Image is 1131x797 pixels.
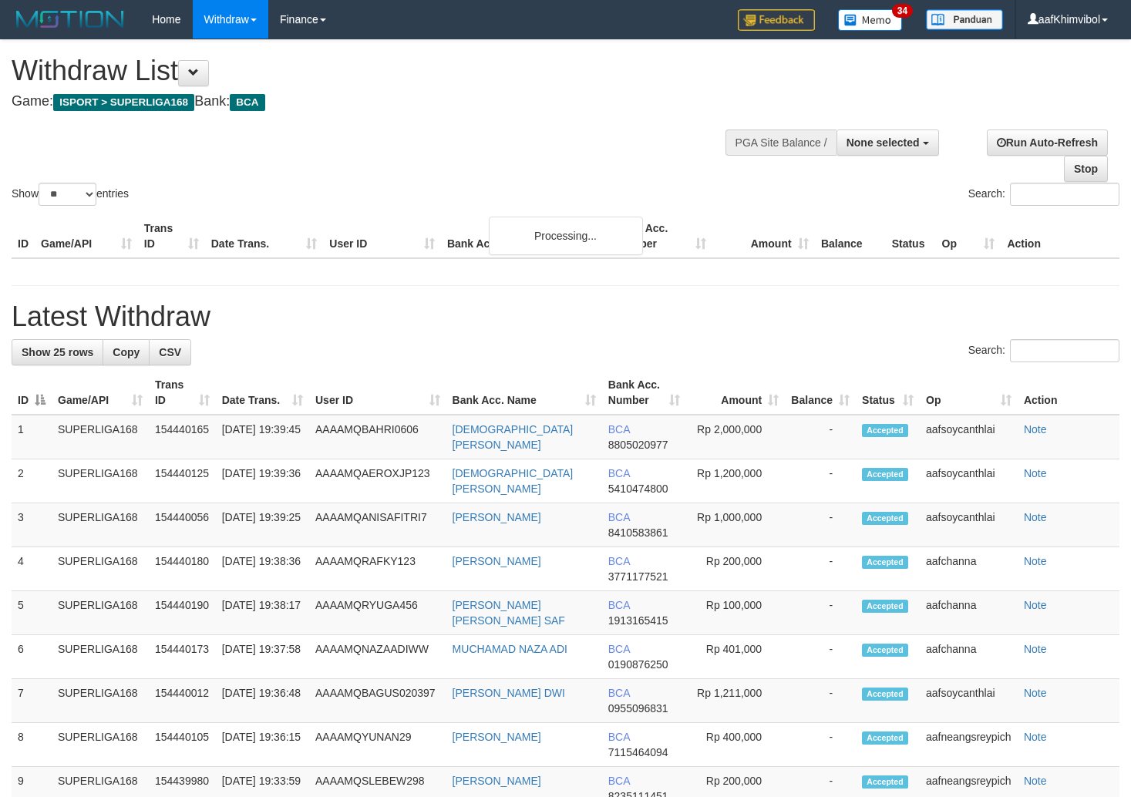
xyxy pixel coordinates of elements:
[149,679,216,723] td: 154440012
[785,371,856,415] th: Balance: activate to sort column ascending
[52,459,149,503] td: SUPERLIGA168
[836,129,939,156] button: None selected
[608,467,630,479] span: BCA
[608,483,668,495] span: Copy 5410474800 to clipboard
[453,467,574,495] a: [DEMOGRAPHIC_DATA][PERSON_NAME]
[602,371,686,415] th: Bank Acc. Number: activate to sort column ascending
[847,136,920,149] span: None selected
[920,723,1018,767] td: aafneangsreypich
[12,8,129,31] img: MOTION_logo.png
[12,214,35,258] th: ID
[686,459,785,503] td: Rp 1,200,000
[22,346,93,358] span: Show 25 rows
[1024,555,1047,567] a: Note
[785,415,856,459] td: -
[926,9,1003,30] img: panduan.png
[453,687,565,699] a: [PERSON_NAME] DWI
[309,547,446,591] td: AAAAMQRAFKY123
[149,547,216,591] td: 154440180
[12,547,52,591] td: 4
[216,459,309,503] td: [DATE] 19:39:36
[1024,643,1047,655] a: Note
[441,214,610,258] th: Bank Acc. Name
[1024,731,1047,743] a: Note
[309,459,446,503] td: AAAAMQAEROXJP123
[12,679,52,723] td: 7
[12,415,52,459] td: 1
[1024,599,1047,611] a: Note
[230,94,264,111] span: BCA
[1001,214,1119,258] th: Action
[608,423,630,435] span: BCA
[686,503,785,547] td: Rp 1,000,000
[149,339,191,365] a: CSV
[205,214,324,258] th: Date Trans.
[453,775,541,787] a: [PERSON_NAME]
[12,94,739,109] h4: Game: Bank:
[52,547,149,591] td: SUPERLIGA168
[892,4,913,18] span: 34
[309,723,446,767] td: AAAAMQYUNAN29
[453,511,541,523] a: [PERSON_NAME]
[862,775,908,789] span: Accepted
[12,459,52,503] td: 2
[815,214,886,258] th: Balance
[920,591,1018,635] td: aafchanna
[862,512,908,525] span: Accepted
[309,635,446,679] td: AAAAMQNAZAADIWW
[920,415,1018,459] td: aafsoycanthlai
[149,503,216,547] td: 154440056
[12,503,52,547] td: 3
[968,183,1119,206] label: Search:
[149,415,216,459] td: 154440165
[608,687,630,699] span: BCA
[12,371,52,415] th: ID: activate to sort column descending
[453,643,567,655] a: MUCHAMAD NAZA ADI
[489,217,643,255] div: Processing...
[785,679,856,723] td: -
[216,591,309,635] td: [DATE] 19:38:17
[862,556,908,569] span: Accepted
[149,635,216,679] td: 154440173
[1064,156,1108,182] a: Stop
[216,415,309,459] td: [DATE] 19:39:45
[686,547,785,591] td: Rp 200,000
[608,599,630,611] span: BCA
[686,635,785,679] td: Rp 401,000
[920,547,1018,591] td: aafchanna
[12,183,129,206] label: Show entries
[862,688,908,701] span: Accepted
[920,635,1018,679] td: aafchanna
[453,555,541,567] a: [PERSON_NAME]
[920,371,1018,415] th: Op: activate to sort column ascending
[608,570,668,583] span: Copy 3771177521 to clipboard
[453,423,574,451] a: [DEMOGRAPHIC_DATA][PERSON_NAME]
[608,658,668,671] span: Copy 0190876250 to clipboard
[453,731,541,743] a: [PERSON_NAME]
[1024,467,1047,479] a: Note
[113,346,140,358] span: Copy
[309,415,446,459] td: AAAAMQBAHRI0606
[856,371,920,415] th: Status: activate to sort column ascending
[785,459,856,503] td: -
[712,214,815,258] th: Amount
[216,679,309,723] td: [DATE] 19:36:48
[309,591,446,635] td: AAAAMQRYUGA456
[216,371,309,415] th: Date Trans.: activate to sort column ascending
[738,9,815,31] img: Feedback.jpg
[12,635,52,679] td: 6
[608,526,668,539] span: Copy 8410583861 to clipboard
[52,723,149,767] td: SUPERLIGA168
[1024,775,1047,787] a: Note
[159,346,181,358] span: CSV
[446,371,602,415] th: Bank Acc. Name: activate to sort column ascending
[149,723,216,767] td: 154440105
[686,591,785,635] td: Rp 100,000
[920,679,1018,723] td: aafsoycanthlai
[862,600,908,613] span: Accepted
[39,183,96,206] select: Showentries
[216,503,309,547] td: [DATE] 19:39:25
[920,459,1018,503] td: aafsoycanthlai
[608,775,630,787] span: BCA
[1024,423,1047,435] a: Note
